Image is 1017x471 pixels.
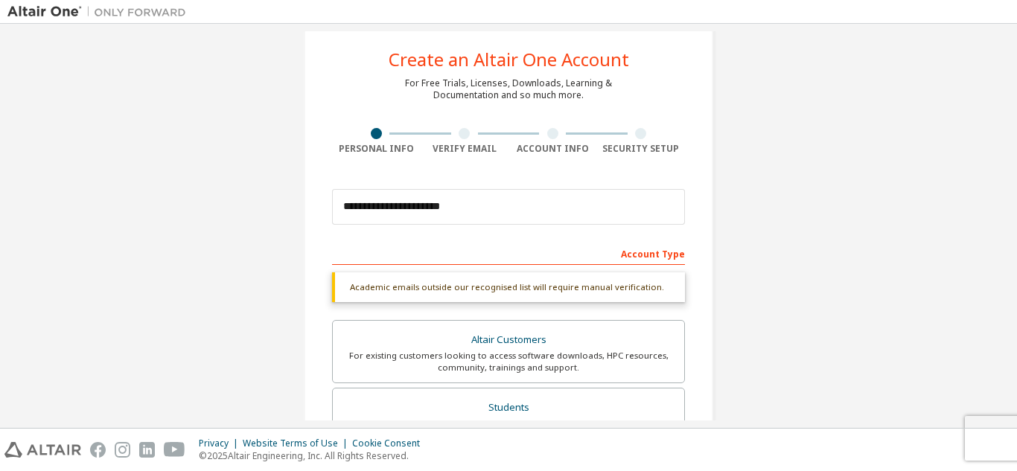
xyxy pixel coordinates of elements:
div: Students [342,397,675,418]
p: © 2025 Altair Engineering, Inc. All Rights Reserved. [199,449,429,462]
div: Security Setup [597,143,686,155]
div: Verify Email [421,143,509,155]
img: facebook.svg [90,442,106,458]
div: Account Info [508,143,597,155]
img: Altair One [7,4,194,19]
div: Privacy [199,438,243,449]
img: instagram.svg [115,442,130,458]
img: youtube.svg [164,442,185,458]
div: For existing customers looking to access software downloads, HPC resources, community, trainings ... [342,350,675,374]
div: Create an Altair One Account [389,51,629,68]
div: Cookie Consent [352,438,429,449]
div: Academic emails outside our recognised list will require manual verification. [332,272,685,302]
div: Altair Customers [342,330,675,350]
div: Account Type [332,241,685,265]
img: linkedin.svg [139,442,155,458]
img: altair_logo.svg [4,442,81,458]
div: For Free Trials, Licenses, Downloads, Learning & Documentation and so much more. [405,77,612,101]
div: Personal Info [332,143,421,155]
div: For currently enrolled students looking to access the free Altair Student Edition bundle and all ... [342,418,675,442]
div: Website Terms of Use [243,438,352,449]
